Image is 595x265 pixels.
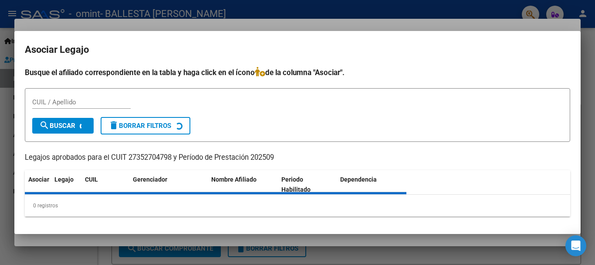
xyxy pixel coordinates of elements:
span: Gerenciador [133,176,167,183]
span: Periodo Habilitado [281,176,311,193]
datatable-header-cell: Nombre Afiliado [208,170,278,199]
button: Borrar Filtros [101,117,190,134]
datatable-header-cell: Legajo [51,170,81,199]
div: 0 registros [25,195,570,217]
span: Asociar [28,176,49,183]
span: Legajo [54,176,74,183]
mat-icon: search [39,120,50,131]
datatable-header-cell: Dependencia [337,170,407,199]
p: Legajos aprobados para el CUIT 27352704798 y Período de Prestación 202509 [25,152,570,163]
datatable-header-cell: Periodo Habilitado [278,170,337,199]
h2: Asociar Legajo [25,41,570,58]
datatable-header-cell: Gerenciador [129,170,208,199]
datatable-header-cell: Asociar [25,170,51,199]
span: Dependencia [340,176,377,183]
span: Nombre Afiliado [211,176,257,183]
span: CUIL [85,176,98,183]
datatable-header-cell: CUIL [81,170,129,199]
div: Open Intercom Messenger [565,235,586,256]
span: Buscar [39,122,75,130]
button: Buscar [32,118,94,134]
span: Borrar Filtros [108,122,171,130]
h4: Busque el afiliado correspondiente en la tabla y haga click en el ícono de la columna "Asociar". [25,67,570,78]
mat-icon: delete [108,120,119,131]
